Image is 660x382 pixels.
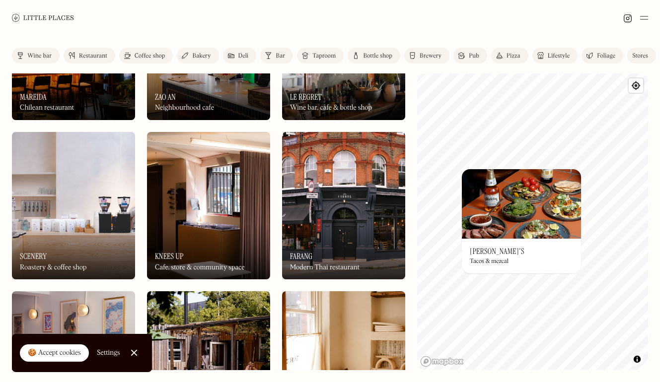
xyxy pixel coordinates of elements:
[147,132,270,279] a: Knees UpKnees UpKnees UpCafe, store & community space
[155,263,245,272] div: Cafe, store & community space
[276,53,285,59] div: Bar
[548,53,570,59] div: Lifestyle
[282,132,405,279] a: FarangFarangFarangModern Thai restaurant
[462,169,581,273] a: Lucia'sLucia's[PERSON_NAME]'sTacos & mezcal
[20,344,89,362] a: 🍪 Accept cookies
[582,48,623,64] a: Foliage
[282,132,405,279] img: Farang
[363,53,392,59] div: Bottle shop
[260,48,293,64] a: Bar
[420,53,441,59] div: Brewery
[532,48,578,64] a: Lifestyle
[420,356,464,367] a: Mapbox homepage
[119,48,173,64] a: Coffee shop
[28,348,81,358] div: 🍪 Accept cookies
[290,104,372,112] div: Wine bar, cafe & bottle shop
[469,53,479,59] div: Pub
[290,252,313,261] h3: Farang
[12,132,135,279] img: Scenery
[290,92,322,102] h3: Le Regret
[631,353,643,365] button: Toggle attribution
[629,78,643,93] button: Find my location
[20,252,47,261] h3: Scenery
[491,48,528,64] a: Pizza
[417,73,648,370] canvas: Map
[177,48,219,64] a: Bakery
[507,53,520,59] div: Pizza
[404,48,449,64] a: Brewery
[20,92,47,102] h3: Mareida
[124,343,144,363] a: Close Cookie Popup
[627,48,656,64] a: Stores
[238,53,249,59] div: Deli
[97,342,120,364] a: Settings
[312,53,336,59] div: Taproom
[223,48,257,64] a: Deli
[20,104,74,112] div: Chilean restaurant
[297,48,344,64] a: Taproom
[27,53,52,59] div: Wine bar
[64,48,115,64] a: Restaurant
[634,354,640,365] span: Toggle attribution
[470,258,509,265] div: Tacos & mezcal
[155,92,176,102] h3: Zao An
[147,132,270,279] img: Knees Up
[462,169,581,239] img: Lucia's
[453,48,487,64] a: Pub
[12,132,135,279] a: SceneryScenerySceneryRoastery & coffee shop
[135,53,165,59] div: Coffee shop
[470,247,524,256] h3: [PERSON_NAME]'s
[155,252,184,261] h3: Knees Up
[632,53,648,59] div: Stores
[12,48,60,64] a: Wine bar
[20,263,86,272] div: Roastery & coffee shop
[290,263,360,272] div: Modern Thai restaurant
[597,53,615,59] div: Foliage
[348,48,400,64] a: Bottle shop
[97,349,120,356] div: Settings
[155,104,214,112] div: Neighbourhood cafe
[192,53,211,59] div: Bakery
[79,53,107,59] div: Restaurant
